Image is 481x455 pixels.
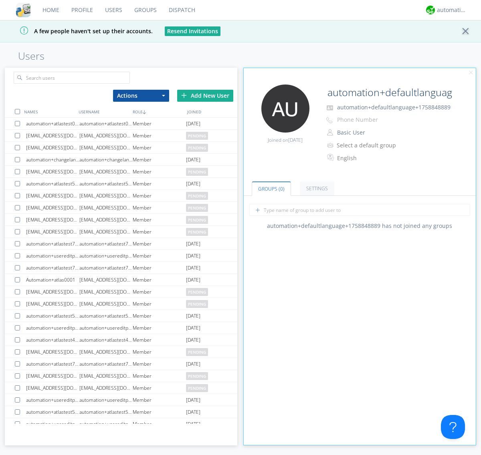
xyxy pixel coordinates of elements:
a: [EMAIL_ADDRESS][DOMAIN_NAME][EMAIL_ADDRESS][DOMAIN_NAME]Memberpending [5,166,237,178]
div: automation+changelanguage+1755817063 [26,154,79,165]
a: automation+atlastest7506959444automation+atlastest7506959444Member[DATE] [5,238,237,250]
div: automation+atlastest5124104429 [79,406,133,418]
div: Member [133,346,186,358]
span: [DATE] [288,137,303,143]
div: Add New User [177,90,233,102]
div: automation+atlas [437,6,467,14]
div: automation+atlastest0086243445 [26,118,79,129]
div: [EMAIL_ADDRESS][DOMAIN_NAME] [79,346,133,358]
div: Automation+atlas0001 [26,274,79,286]
div: Member [133,406,186,418]
div: [EMAIL_ADDRESS][DOMAIN_NAME] [79,142,133,153]
span: pending [186,132,208,140]
span: Joined on [268,137,303,143]
span: pending [186,144,208,152]
a: automation+usereditprofile+1758751754editedautomation+usereditprofile+1758751754automation+usered... [5,394,237,406]
span: [DATE] [186,178,200,190]
div: automation+atlastest7506959444 [79,238,133,250]
div: Member [133,214,186,225]
input: Type name of group to add user to [249,204,470,216]
a: [EMAIL_ADDRESS][DOMAIN_NAME][EMAIL_ADDRESS][DOMAIN_NAME]Memberpending [5,142,237,154]
img: icon-alert-users-thin-outline.svg [327,140,335,151]
div: automation+usereditprofile+1757469981 [26,418,79,430]
div: [EMAIL_ADDRESS][DOMAIN_NAME] [26,214,79,225]
div: automation+atlastest5867955955 [79,310,133,322]
div: automation+atlastest7506959444 [26,238,79,250]
div: automation+changelanguage+1755817063 [79,154,133,165]
span: pending [186,348,208,356]
div: [EMAIL_ADDRESS][DOMAIN_NAME] [26,370,79,382]
span: [DATE] [186,262,200,274]
div: Member [133,130,186,141]
a: automation+atlastest5124104429automation+atlastest5124104429Member[DATE] [5,406,237,418]
div: [EMAIL_ADDRESS][DOMAIN_NAME] [79,286,133,298]
a: [EMAIL_ADDRESS][DOMAIN_NAME][EMAIL_ADDRESS][DOMAIN_NAME]Memberpending [5,202,237,214]
a: Groups (0) [252,181,291,196]
div: ROLE [131,106,185,117]
div: automation+usereditprofile+1756172286 [79,250,133,262]
a: [EMAIL_ADDRESS][DOMAIN_NAME][EMAIL_ADDRESS][DOMAIN_NAME]Memberpending [5,214,237,226]
div: automation+usereditprofile+1757469981 [79,418,133,430]
span: [DATE] [186,394,200,406]
a: Automation+atlas0001[EMAIL_ADDRESS][DOMAIN_NAME]Member[DATE] [5,274,237,286]
div: Member [133,298,186,310]
div: [EMAIL_ADDRESS][DOMAIN_NAME] [26,166,79,177]
div: Member [133,322,186,334]
a: Settings [300,181,334,195]
div: Member [133,250,186,262]
div: NAMES [22,106,76,117]
div: Member [133,238,186,250]
div: [EMAIL_ADDRESS][DOMAIN_NAME] [26,190,79,201]
span: A few people haven't set up their accounts. [6,27,153,35]
span: [DATE] [186,274,200,286]
span: automation+defaultlanguage+1758848889 [337,103,451,111]
div: automation+defaultlanguage+1758848889 has not joined any groups [244,222,476,230]
div: automation+usereditprofile+1758751754editedautomation+usereditprofile+1758751754 [26,394,79,406]
span: [DATE] [186,406,200,418]
a: automation+atlastest5183143325automation+atlastest5183143325Member[DATE] [5,178,237,190]
img: In groups with Translation enabled, this user's messages will be automatically translated to and ... [327,153,335,162]
div: Member [133,370,186,382]
a: [EMAIL_ADDRESS][DOMAIN_NAME][EMAIL_ADDRESS][DOMAIN_NAME]Memberpending [5,346,237,358]
span: pending [186,288,208,296]
span: pending [186,168,208,176]
div: Member [133,190,186,201]
div: [EMAIL_ADDRESS][DOMAIN_NAME] [79,298,133,310]
img: plus.svg [181,93,187,98]
div: [EMAIL_ADDRESS][DOMAIN_NAME] [79,190,133,201]
a: automation+usereditprofile+1756172286automation+usereditprofile+1756172286Member[DATE] [5,250,237,262]
a: automation+atlastest5867955955automation+atlastest5867955955Member[DATE] [5,310,237,322]
div: automation+atlastest4852322435 [79,334,133,346]
div: English [337,154,404,162]
div: automation+atlastest0086243445 [79,118,133,129]
span: [DATE] [186,322,200,334]
span: [DATE] [186,310,200,322]
img: 373638.png [261,85,309,133]
div: automation+atlastest7955355945 [79,358,133,370]
span: [DATE] [186,418,200,430]
img: cancel.svg [468,70,474,76]
a: automation+atlastest0086243445automation+atlastest0086243445Member[DATE] [5,118,237,130]
div: Member [133,262,186,274]
div: Member [133,358,186,370]
img: phone-outline.svg [326,117,333,123]
div: automation+usereditprofile+1758160415 [79,322,133,334]
a: [EMAIL_ADDRESS][DOMAIN_NAME][EMAIL_ADDRESS][DOMAIN_NAME]Memberpending [5,298,237,310]
div: Select a default group [337,141,404,149]
span: [DATE] [186,238,200,250]
div: automation+atlastest7955355945 [26,358,79,370]
div: [EMAIL_ADDRESS][DOMAIN_NAME] [26,346,79,358]
span: pending [186,372,208,380]
span: pending [186,216,208,224]
a: [EMAIL_ADDRESS][DOMAIN_NAME][EMAIL_ADDRESS][DOMAIN_NAME]Memberpending [5,130,237,142]
div: Member [133,178,186,189]
div: automation+usereditprofile+1758160415 [26,322,79,334]
a: automation+atlastest4852322435automation+atlastest4852322435Member[DATE] [5,334,237,346]
a: automation+usereditprofile+1757469981automation+usereditprofile+1757469981Member[DATE] [5,418,237,430]
div: [EMAIL_ADDRESS][DOMAIN_NAME] [26,130,79,141]
input: Name [324,85,454,101]
div: [EMAIL_ADDRESS][DOMAIN_NAME] [26,142,79,153]
a: automation+changelanguage+1755817063automation+changelanguage+1755817063Member[DATE] [5,154,237,166]
div: Member [133,274,186,286]
div: [EMAIL_ADDRESS][DOMAIN_NAME] [79,214,133,225]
